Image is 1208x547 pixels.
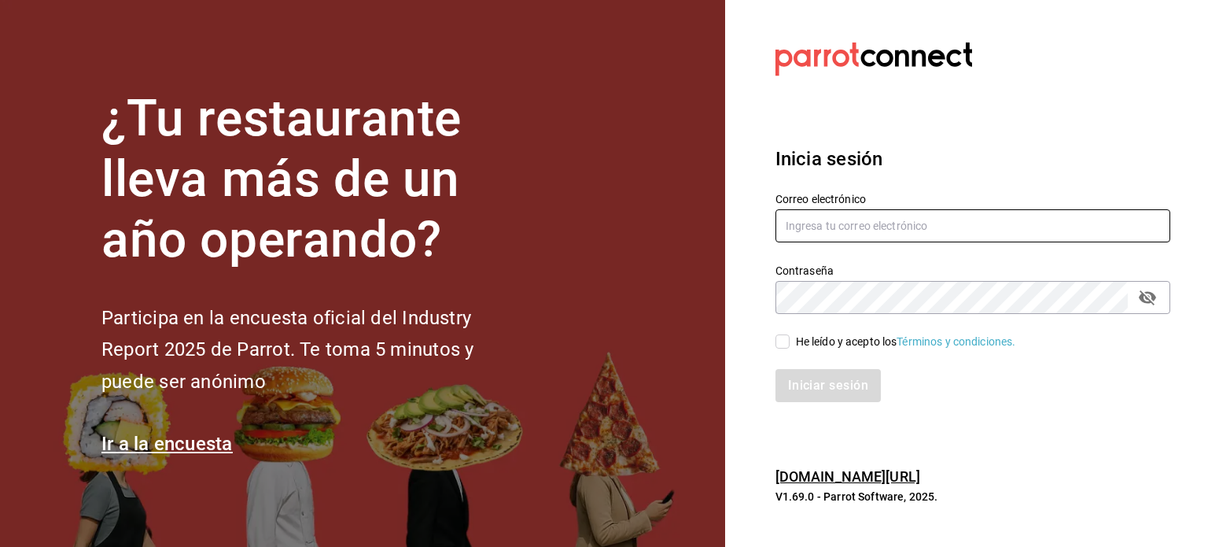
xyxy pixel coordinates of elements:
input: Ingresa tu correo electrónico [775,209,1170,242]
h2: Participa en la encuesta oficial del Industry Report 2025 de Parrot. Te toma 5 minutos y puede se... [101,302,526,398]
a: Términos y condiciones. [897,335,1015,348]
label: Correo electrónico [775,194,1170,205]
button: passwordField [1134,284,1161,311]
a: [DOMAIN_NAME][URL] [775,468,920,485]
p: V1.69.0 - Parrot Software, 2025. [775,489,1170,504]
div: He leído y acepto los [796,334,1016,350]
label: Contraseña [775,265,1170,276]
a: Ir a la encuesta [101,433,233,455]
h3: Inicia sesión [775,145,1170,173]
h1: ¿Tu restaurante lleva más de un año operando? [101,89,526,270]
